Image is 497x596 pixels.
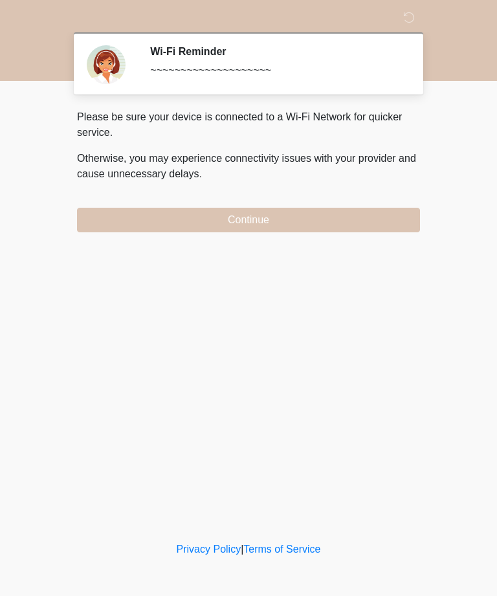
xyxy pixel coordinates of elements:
[199,168,202,179] span: .
[243,544,320,555] a: Terms of Service
[87,45,126,84] img: Agent Avatar
[177,544,241,555] a: Privacy Policy
[77,109,420,140] p: Please be sure your device is connected to a Wi-Fi Network for quicker service.
[150,45,401,58] h2: Wi-Fi Reminder
[77,208,420,232] button: Continue
[64,10,81,26] img: Sm Skin La Laser Logo
[150,63,401,78] div: ~~~~~~~~~~~~~~~~~~~~
[77,151,420,182] p: Otherwise, you may experience connectivity issues with your provider and cause unnecessary delays
[241,544,243,555] a: |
